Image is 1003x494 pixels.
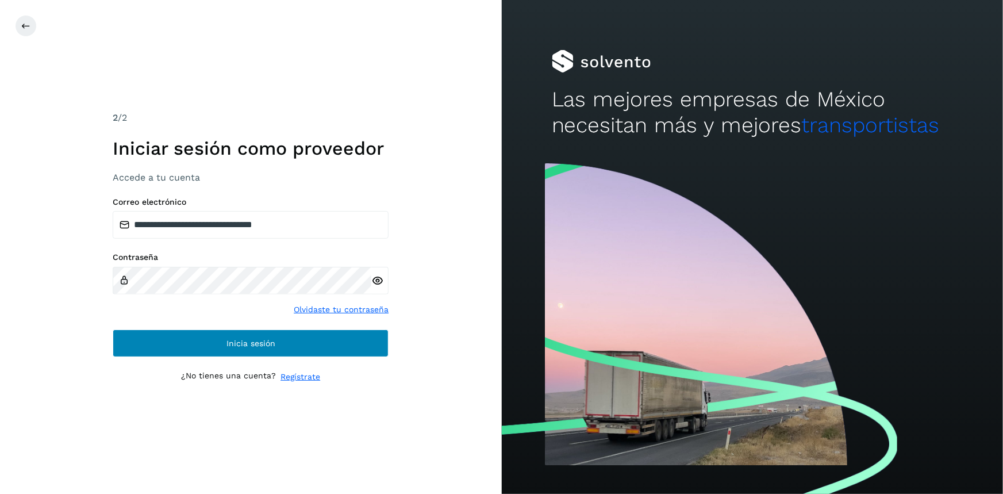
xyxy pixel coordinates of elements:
[113,197,389,207] label: Correo electrónico
[113,330,389,357] button: Inicia sesión
[181,371,276,383] p: ¿No tienes una cuenta?
[280,371,320,383] a: Regístrate
[113,172,389,183] h3: Accede a tu cuenta
[113,252,389,262] label: Contraseña
[294,304,389,316] a: Olvidaste tu contraseña
[113,111,389,125] div: /2
[802,113,940,137] span: transportistas
[552,87,953,138] h2: Las mejores empresas de México necesitan más y mejores
[226,339,275,347] span: Inicia sesión
[113,112,118,123] span: 2
[113,137,389,159] h1: Iniciar sesión como proveedor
